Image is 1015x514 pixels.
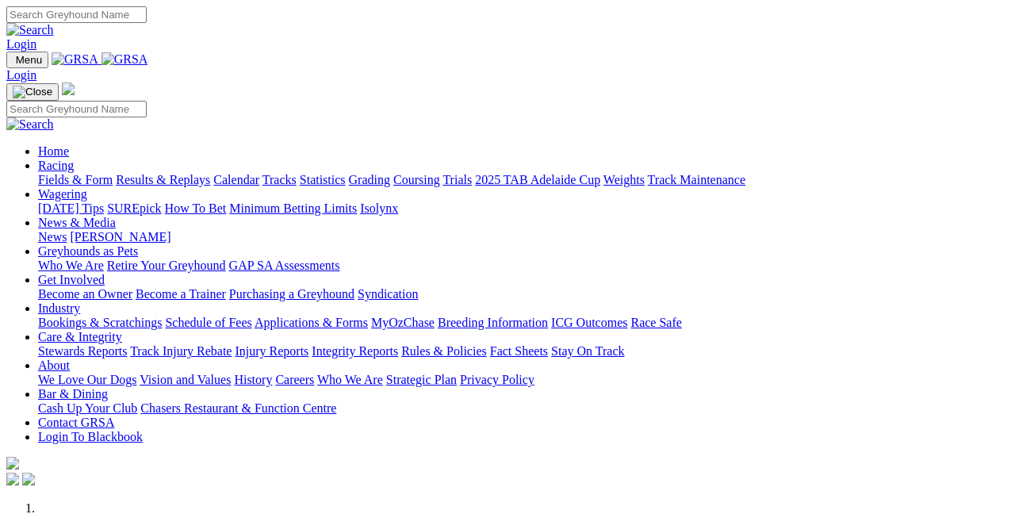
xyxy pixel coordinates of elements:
[358,287,418,301] a: Syndication
[130,344,232,358] a: Track Injury Rebate
[630,316,681,329] a: Race Safe
[229,201,357,215] a: Minimum Betting Limits
[16,54,42,66] span: Menu
[38,230,1009,244] div: News & Media
[234,373,272,386] a: History
[38,344,127,358] a: Stewards Reports
[317,373,383,386] a: Who We Are
[386,373,457,386] a: Strategic Plan
[38,287,1009,301] div: Get Involved
[70,230,170,244] a: [PERSON_NAME]
[6,68,36,82] a: Login
[38,373,1009,387] div: About
[38,373,136,386] a: We Love Our Dogs
[6,83,59,101] button: Toggle navigation
[275,373,314,386] a: Careers
[300,173,346,186] a: Statistics
[255,316,368,329] a: Applications & Forms
[460,373,534,386] a: Privacy Policy
[101,52,148,67] img: GRSA
[38,259,104,272] a: Who We Are
[38,187,87,201] a: Wagering
[22,473,35,485] img: twitter.svg
[551,344,624,358] a: Stay On Track
[38,173,1009,187] div: Racing
[38,273,105,286] a: Get Involved
[38,316,162,329] a: Bookings & Scratchings
[165,316,251,329] a: Schedule of Fees
[393,173,440,186] a: Coursing
[107,201,161,215] a: SUREpick
[442,173,472,186] a: Trials
[38,344,1009,359] div: Care & Integrity
[6,6,147,23] input: Search
[262,173,297,186] a: Tracks
[107,259,226,272] a: Retire Your Greyhound
[38,316,1009,330] div: Industry
[38,359,70,372] a: About
[213,173,259,186] a: Calendar
[38,201,1009,216] div: Wagering
[648,173,745,186] a: Track Maintenance
[6,101,147,117] input: Search
[38,301,80,315] a: Industry
[38,144,69,158] a: Home
[38,430,143,443] a: Login To Blackbook
[603,173,645,186] a: Weights
[229,287,354,301] a: Purchasing a Greyhound
[38,416,114,429] a: Contact GRSA
[401,344,487,358] a: Rules & Policies
[38,244,138,258] a: Greyhounds as Pets
[38,330,122,343] a: Care & Integrity
[551,316,627,329] a: ICG Outcomes
[438,316,548,329] a: Breeding Information
[349,173,390,186] a: Grading
[360,201,398,215] a: Isolynx
[38,287,132,301] a: Become an Owner
[38,216,116,229] a: News & Media
[38,401,1009,416] div: Bar & Dining
[13,86,52,98] img: Close
[38,401,137,415] a: Cash Up Your Club
[490,344,548,358] a: Fact Sheets
[235,344,308,358] a: Injury Reports
[52,52,98,67] img: GRSA
[140,373,231,386] a: Vision and Values
[6,52,48,68] button: Toggle navigation
[371,316,435,329] a: MyOzChase
[140,401,336,415] a: Chasers Restaurant & Function Centre
[6,473,19,485] img: facebook.svg
[229,259,340,272] a: GAP SA Assessments
[38,387,108,401] a: Bar & Dining
[475,173,600,186] a: 2025 TAB Adelaide Cup
[38,201,104,215] a: [DATE] Tips
[38,259,1009,273] div: Greyhounds as Pets
[6,457,19,470] img: logo-grsa-white.png
[6,37,36,51] a: Login
[38,173,113,186] a: Fields & Form
[6,23,54,37] img: Search
[6,117,54,132] img: Search
[136,287,226,301] a: Become a Trainer
[38,159,74,172] a: Racing
[38,230,67,244] a: News
[62,82,75,95] img: logo-grsa-white.png
[116,173,210,186] a: Results & Replays
[165,201,227,215] a: How To Bet
[312,344,398,358] a: Integrity Reports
